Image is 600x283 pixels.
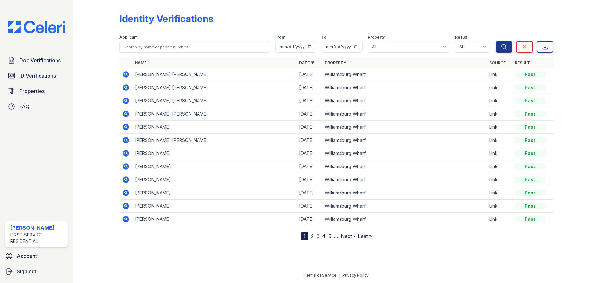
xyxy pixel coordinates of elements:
[296,186,322,200] td: [DATE]
[515,216,546,222] div: Pass
[358,233,372,239] a: Last »
[322,186,487,200] td: Williamsburg Wharf
[132,94,297,107] td: [PERSON_NAME] [PERSON_NAME]
[132,68,297,81] td: [PERSON_NAME] [PERSON_NAME]
[339,273,340,278] div: |
[296,121,322,134] td: [DATE]
[487,186,512,200] td: Link
[19,56,61,64] span: Doc Verifications
[132,173,297,186] td: [PERSON_NAME]
[322,173,487,186] td: Williamsburg Wharf
[487,200,512,213] td: Link
[515,190,546,196] div: Pass
[132,213,297,226] td: [PERSON_NAME]
[316,233,320,239] a: 3
[296,200,322,213] td: [DATE]
[132,107,297,121] td: [PERSON_NAME] [PERSON_NAME]
[342,273,369,278] a: Privacy Policy
[296,173,322,186] td: [DATE]
[515,176,546,183] div: Pass
[119,13,213,24] div: Identity Verifications
[296,147,322,160] td: [DATE]
[322,160,487,173] td: Williamsburg Wharf
[3,250,70,262] a: Account
[515,60,530,65] a: Result
[325,60,346,65] a: Property
[132,147,297,160] td: [PERSON_NAME]
[455,35,467,40] label: Result
[132,186,297,200] td: [PERSON_NAME]
[10,232,65,244] div: First Service Residential
[334,232,338,240] span: …
[3,265,70,278] a: Sign out
[515,163,546,170] div: Pass
[322,107,487,121] td: Williamsburg Wharf
[322,134,487,147] td: Williamsburg Wharf
[119,41,270,53] input: Search by name or phone number
[3,21,70,33] img: CE_Logo_Blue-a8612792a0a2168367f1c8372b55b34899dd931a85d93a1a3d3e32e68fde9ad4.png
[489,60,506,65] a: Source
[322,68,487,81] td: Williamsburg Wharf
[296,160,322,173] td: [DATE]
[19,72,56,80] span: ID Verifications
[19,103,30,110] span: FAQ
[487,147,512,160] td: Link
[487,160,512,173] td: Link
[515,150,546,157] div: Pass
[132,160,297,173] td: [PERSON_NAME]
[515,98,546,104] div: Pass
[322,121,487,134] td: Williamsburg Wharf
[296,134,322,147] td: [DATE]
[17,252,37,260] span: Account
[135,60,146,65] a: Name
[5,69,68,82] a: ID Verifications
[322,200,487,213] td: Williamsburg Wharf
[296,94,322,107] td: [DATE]
[487,94,512,107] td: Link
[322,81,487,94] td: Williamsburg Wharf
[515,137,546,143] div: Pass
[515,84,546,91] div: Pass
[296,107,322,121] td: [DATE]
[487,68,512,81] td: Link
[322,94,487,107] td: Williamsburg Wharf
[5,85,68,98] a: Properties
[515,124,546,130] div: Pass
[17,268,36,275] span: Sign out
[132,81,297,94] td: [PERSON_NAME] [PERSON_NAME]
[487,107,512,121] td: Link
[296,81,322,94] td: [DATE]
[296,213,322,226] td: [DATE]
[275,35,285,40] label: From
[132,134,297,147] td: [PERSON_NAME] [PERSON_NAME]
[322,213,487,226] td: Williamsburg Wharf
[487,134,512,147] td: Link
[5,54,68,67] a: Doc Verifications
[368,35,385,40] label: Property
[515,203,546,209] div: Pass
[322,147,487,160] td: Williamsburg Wharf
[299,60,314,65] a: Date ▼
[515,111,546,117] div: Pass
[10,224,65,232] div: [PERSON_NAME]
[487,121,512,134] td: Link
[301,232,308,240] div: 1
[515,71,546,78] div: Pass
[311,233,314,239] a: 2
[19,87,45,95] span: Properties
[5,100,68,113] a: FAQ
[132,121,297,134] td: [PERSON_NAME]
[322,233,326,239] a: 4
[328,233,331,239] a: 5
[487,213,512,226] td: Link
[304,273,337,278] a: Terms of Service
[341,233,355,239] a: Next ›
[296,68,322,81] td: [DATE]
[487,173,512,186] td: Link
[487,81,512,94] td: Link
[132,200,297,213] td: [PERSON_NAME]
[322,35,327,40] label: To
[119,35,137,40] label: Applicant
